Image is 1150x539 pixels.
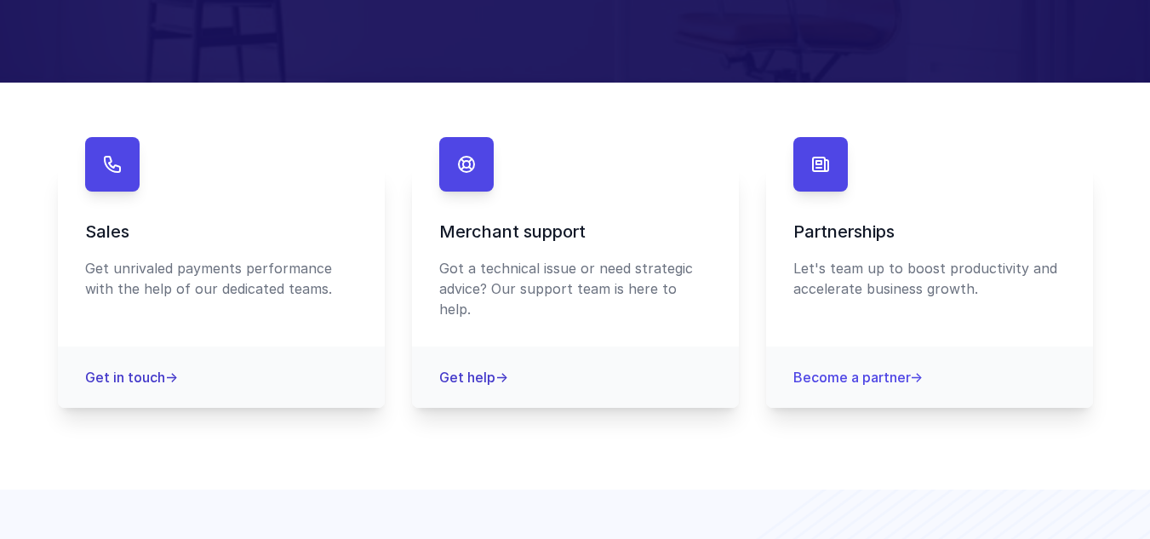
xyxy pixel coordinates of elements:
[495,369,508,386] span: →
[793,369,923,386] a: Become a partner
[85,369,178,386] a: Get in touch
[439,258,712,319] p: Got a technical issue or need strategic advice? Our support team is here to help.
[439,369,508,386] a: Get help
[165,369,178,386] span: →
[793,258,1066,299] p: Let's team up to boost productivity and accelerate business growth.
[85,258,358,299] p: Get unrivaled payments performance with the help of our dedicated teams.
[85,219,358,244] h3: Sales
[439,219,712,244] h3: Merchant support
[793,219,1066,244] h3: Partnerships
[1065,454,1130,519] iframe: Drift Widget Chat Controller
[910,369,923,386] span: →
